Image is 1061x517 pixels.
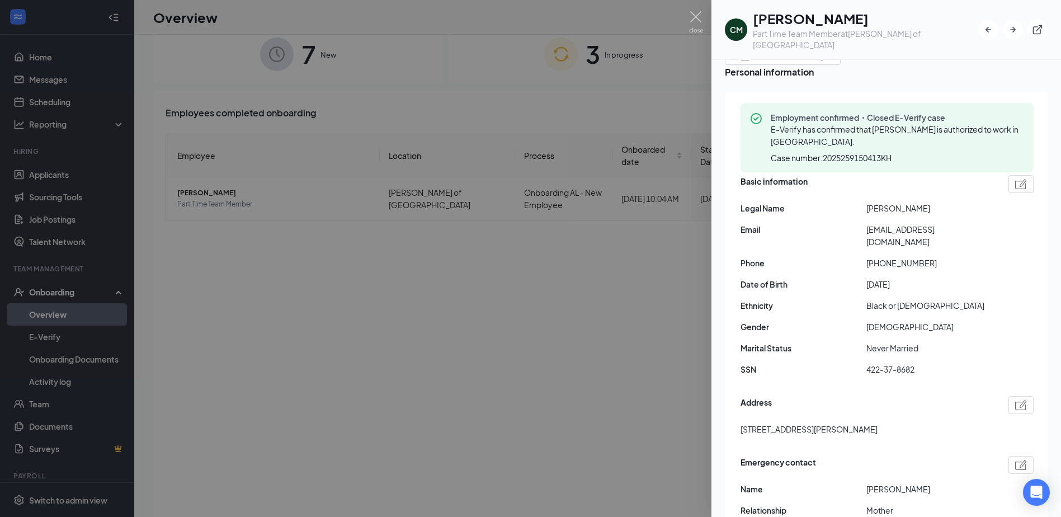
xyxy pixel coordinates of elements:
span: Name [741,483,866,495]
h1: [PERSON_NAME] [753,9,978,28]
span: [EMAIL_ADDRESS][DOMAIN_NAME] [866,223,992,248]
span: SSN [741,363,866,375]
div: Part Time Team Member at [PERSON_NAME] of [GEOGRAPHIC_DATA] [753,28,978,50]
svg: CheckmarkCircle [749,112,763,125]
span: Never Married [866,342,992,354]
button: ArrowLeftNew [978,20,998,40]
span: [STREET_ADDRESS][PERSON_NAME] [741,423,878,435]
svg: ArrowLeftNew [983,24,994,35]
span: Case number: 2025259150413KH [771,152,892,163]
span: Black or [DEMOGRAPHIC_DATA] [866,299,992,312]
div: Open Intercom Messenger [1023,479,1050,506]
span: Mother [866,504,992,516]
span: [DATE] [866,278,992,290]
span: Relationship [741,504,866,516]
button: ArrowRight [1003,20,1023,40]
span: Employment confirmed・Closed E-Verify case [771,112,1025,123]
svg: ExternalLink [1032,24,1043,35]
span: Personal information [725,65,1048,79]
span: E-Verify has confirmed that [PERSON_NAME] is authorized to work in [GEOGRAPHIC_DATA]. [771,124,1018,147]
svg: ArrowRight [1007,24,1018,35]
span: Emergency contact [741,456,816,474]
span: Address [741,396,772,414]
span: [DEMOGRAPHIC_DATA] [866,321,992,333]
span: Email [741,223,866,236]
span: Date of Birth [741,278,866,290]
span: Legal Name [741,202,866,214]
div: CM [730,24,743,35]
span: Marital Status [741,342,866,354]
span: [PERSON_NAME] [866,483,992,495]
span: 422-37-8682 [866,363,992,375]
span: Phone [741,257,866,269]
span: Gender [741,321,866,333]
span: Basic information [741,175,808,193]
button: ExternalLink [1027,20,1048,40]
span: [PHONE_NUMBER] [866,257,992,269]
span: [PERSON_NAME] [866,202,992,214]
span: Ethnicity [741,299,866,312]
